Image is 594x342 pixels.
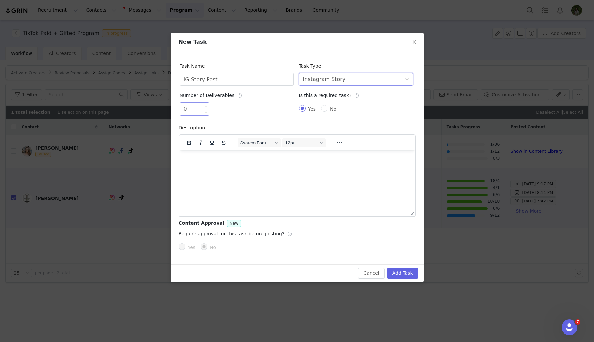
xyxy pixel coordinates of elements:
button: Fonts [238,138,281,147]
span: No [327,106,339,112]
i: icon: down [205,111,207,113]
span: Content Approval [179,220,224,226]
span: Decrease Value [202,109,209,115]
button: Cancel [358,268,384,279]
span: New Task [179,39,207,45]
div: Instagram Story [303,73,346,85]
button: Close [405,33,424,52]
span: New [230,221,238,226]
label: Task Type [299,63,325,69]
span: 12pt [285,140,318,145]
button: Italic [195,138,206,147]
label: Description [179,125,208,130]
button: Add Task [387,268,418,279]
button: Underline [207,138,218,147]
button: Font sizes [282,138,326,147]
span: Number of Deliverables [180,93,242,98]
button: Bold [183,138,195,147]
label: Task Name [180,63,208,69]
i: icon: down [405,77,409,82]
span: Yes [185,245,198,250]
span: 7 [575,319,580,325]
span: Is this a required task? [299,93,359,98]
span: Increase Value [202,103,209,109]
span: No [207,245,219,250]
span: Require approval for this task before posting? [179,231,292,236]
i: icon: up [205,105,207,107]
iframe: Intercom live chat [562,319,577,335]
div: Press the Up and Down arrow keys to resize the editor. [408,208,415,216]
span: Yes [306,106,319,112]
span: System Font [240,140,273,145]
button: Reveal or hide additional toolbar items [334,138,345,147]
button: Strikethrough [218,138,229,147]
iframe: Rich Text Area [179,150,415,208]
i: icon: close [412,39,417,45]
